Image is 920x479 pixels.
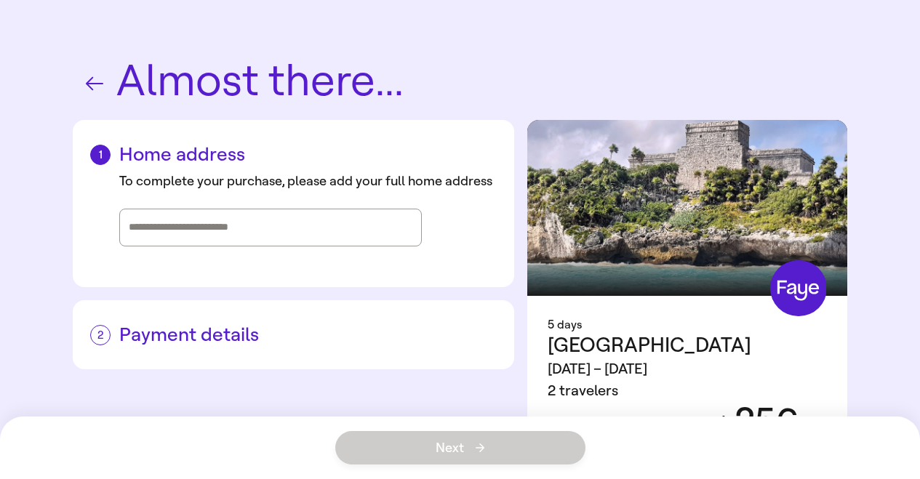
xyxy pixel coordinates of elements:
[73,58,847,105] h1: Almost there...
[548,316,826,334] div: 5 days
[717,413,730,439] span: $
[129,217,412,238] input: Street address, city, state
[90,143,497,166] h2: Home address
[548,380,751,402] div: 2 travelers
[436,441,484,454] span: Next
[335,431,585,464] button: Next
[90,323,497,346] h2: Payment details
[119,172,497,191] div: To complete your purchase, please add your full home address
[798,414,827,438] span: . 54
[548,333,751,357] span: [GEOGRAPHIC_DATA]
[702,402,827,441] div: 256
[548,358,751,380] div: [DATE] – [DATE]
